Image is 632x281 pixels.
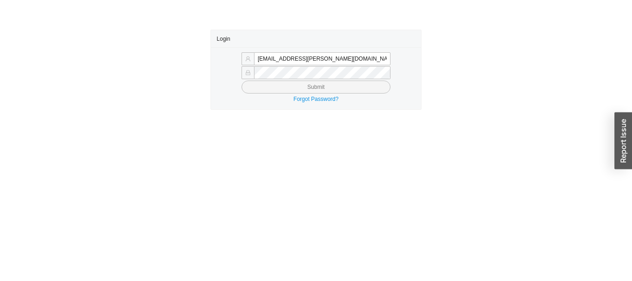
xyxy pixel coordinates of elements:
[245,56,251,62] span: user
[293,96,338,102] a: Forgot Password?
[245,70,251,75] span: lock
[254,52,390,65] input: Email
[242,81,390,94] button: Submit
[217,30,415,47] div: Login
